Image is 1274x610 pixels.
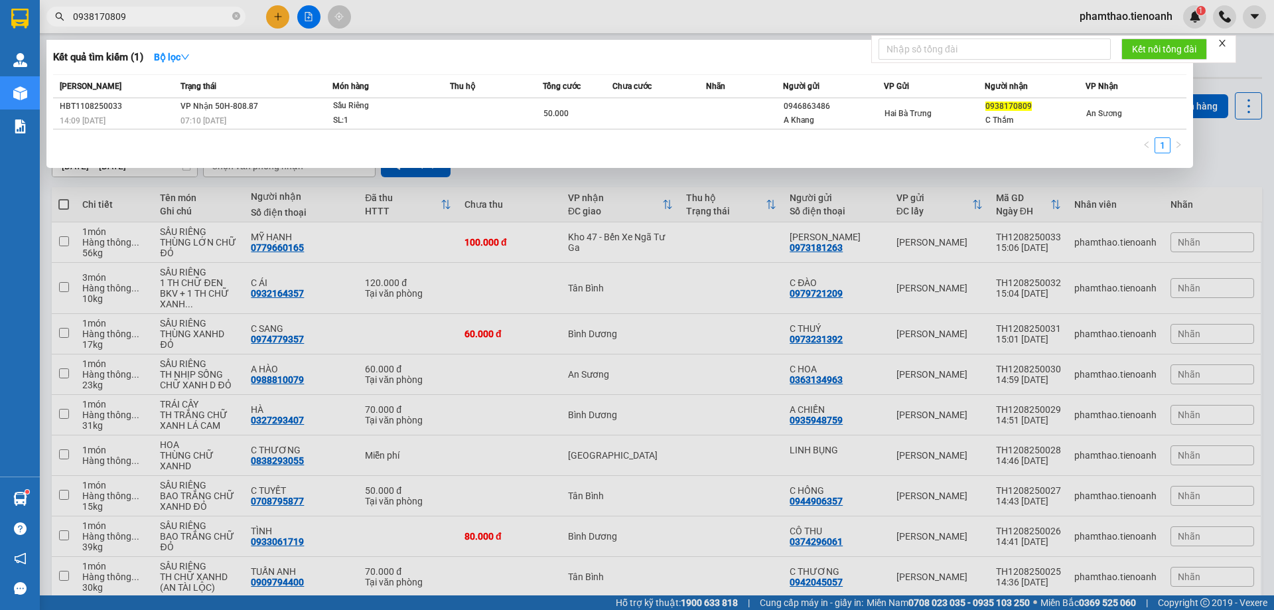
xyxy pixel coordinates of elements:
span: VP Nhận 50H-808.87 [180,102,258,111]
li: 1 [1155,137,1170,153]
span: Người nhận [985,82,1028,91]
div: SL: 1 [333,114,433,128]
span: right [1174,141,1182,149]
span: left [1143,141,1151,149]
span: close [1218,38,1227,48]
img: warehouse-icon [13,86,27,100]
span: down [180,52,190,62]
span: question-circle [14,522,27,535]
img: warehouse-icon [13,53,27,67]
span: VP Nhận [1086,82,1118,91]
span: close-circle [232,12,240,20]
div: Sầu Riêng [333,99,433,114]
button: Bộ lọcdown [143,46,200,68]
div: HBT1108250033 [60,100,177,114]
div: A Khang [784,114,883,127]
span: An Sương [1086,109,1122,118]
span: 0938170809 [985,102,1032,111]
span: VP Gửi [884,82,909,91]
span: message [14,582,27,595]
img: solution-icon [13,119,27,133]
div: 0946863486 [784,100,883,114]
span: Tổng cước [543,82,581,91]
span: Thu hộ [450,82,475,91]
button: Kết nối tổng đài [1121,38,1207,60]
span: 14:09 [DATE] [60,116,106,125]
span: Người gửi [783,82,819,91]
button: right [1170,137,1186,153]
span: notification [14,552,27,565]
span: 07:10 [DATE] [180,116,226,125]
h3: Kết quả tìm kiếm ( 1 ) [53,50,143,64]
img: warehouse-icon [13,492,27,506]
span: Nhãn [706,82,725,91]
span: Món hàng [332,82,369,91]
span: close-circle [232,11,240,23]
strong: Bộ lọc [154,52,190,62]
span: Trạng thái [180,82,216,91]
span: Kết nối tổng đài [1132,42,1196,56]
a: 1 [1155,138,1170,153]
li: Previous Page [1139,137,1155,153]
input: Tìm tên, số ĐT hoặc mã đơn [73,9,230,24]
span: [PERSON_NAME] [60,82,121,91]
img: logo-vxr [11,9,29,29]
button: left [1139,137,1155,153]
span: search [55,12,64,21]
span: Chưa cước [612,82,652,91]
span: Hai Bà Trưng [885,109,932,118]
sup: 1 [25,490,29,494]
input: Nhập số tổng đài [879,38,1111,60]
span: 50.000 [543,109,569,118]
li: Next Page [1170,137,1186,153]
div: C Thắm [985,114,1085,127]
